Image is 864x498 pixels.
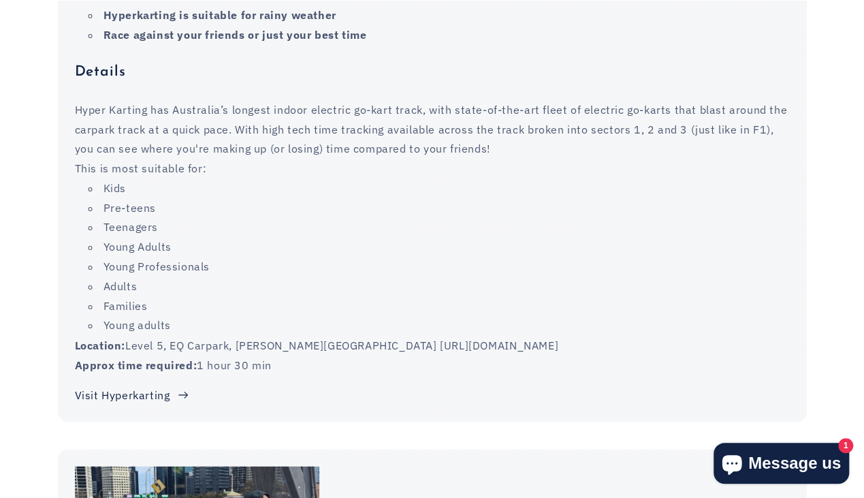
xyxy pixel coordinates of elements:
li: Adults [89,277,790,296]
li: Young adults [89,315,790,335]
strong: Race against your friends or just your best time [103,28,367,42]
p: Level 5, EQ Carpark, [PERSON_NAME][GEOGRAPHIC_DATA] [URL][DOMAIN_NAME] [75,335,790,355]
p: Hyper Karting has Australia’s longest indoor electric go-kart track, with state-of-the-art fleet ... [75,100,790,159]
strong: Approx time required: [75,358,197,371]
li: Families [89,296,790,316]
a: Visit Hyperkarting [75,385,189,405]
h4: Details [75,63,790,81]
li: Kids [89,178,790,198]
p: This is most suitable for: [75,159,790,178]
inbox-online-store-chat: Shopify online store chat [709,443,853,487]
li: Young Adults [89,237,790,257]
li: Teenagers [89,217,790,237]
li: Young Professionals [89,257,790,277]
strong: Hyperkarting is suitable for rainy weather [103,8,336,22]
li: Pre-teens [89,198,790,218]
strong: Location: [75,338,125,352]
p: 1 hour 30 min [75,355,790,375]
